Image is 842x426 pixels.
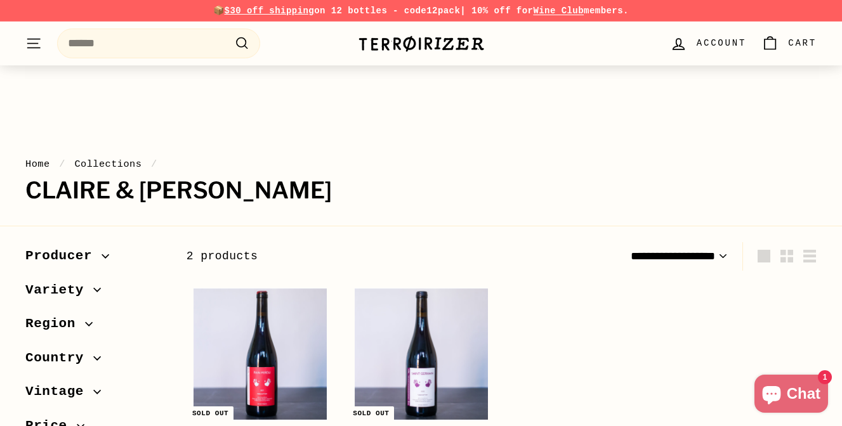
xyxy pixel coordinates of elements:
div: 2 products [187,247,502,266]
a: Home [25,158,50,170]
h1: Claire & [PERSON_NAME] [25,178,817,203]
span: Vintage [25,381,93,403]
span: Variety [25,280,93,301]
span: Producer [25,245,102,267]
a: Cart [754,25,824,62]
a: Wine Club [533,6,584,16]
inbox-online-store-chat: Shopify online store chat [751,375,832,416]
button: Country [25,344,166,378]
a: Collections [74,158,141,170]
span: Region [25,313,85,335]
button: Variety [25,276,166,311]
span: Cart [788,36,817,50]
button: Vintage [25,378,166,412]
a: Account [662,25,754,62]
span: / [148,158,161,170]
nav: breadcrumbs [25,157,817,172]
button: Region [25,310,166,344]
span: Account [697,36,746,50]
div: Sold out [348,406,394,421]
p: 📦 on 12 bottles - code | 10% off for members. [25,4,817,18]
strong: 12pack [426,6,460,16]
span: Country [25,347,93,369]
span: / [56,158,69,170]
span: $30 off shipping [225,6,315,16]
button: Producer [25,242,166,276]
div: Sold out [187,406,234,421]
